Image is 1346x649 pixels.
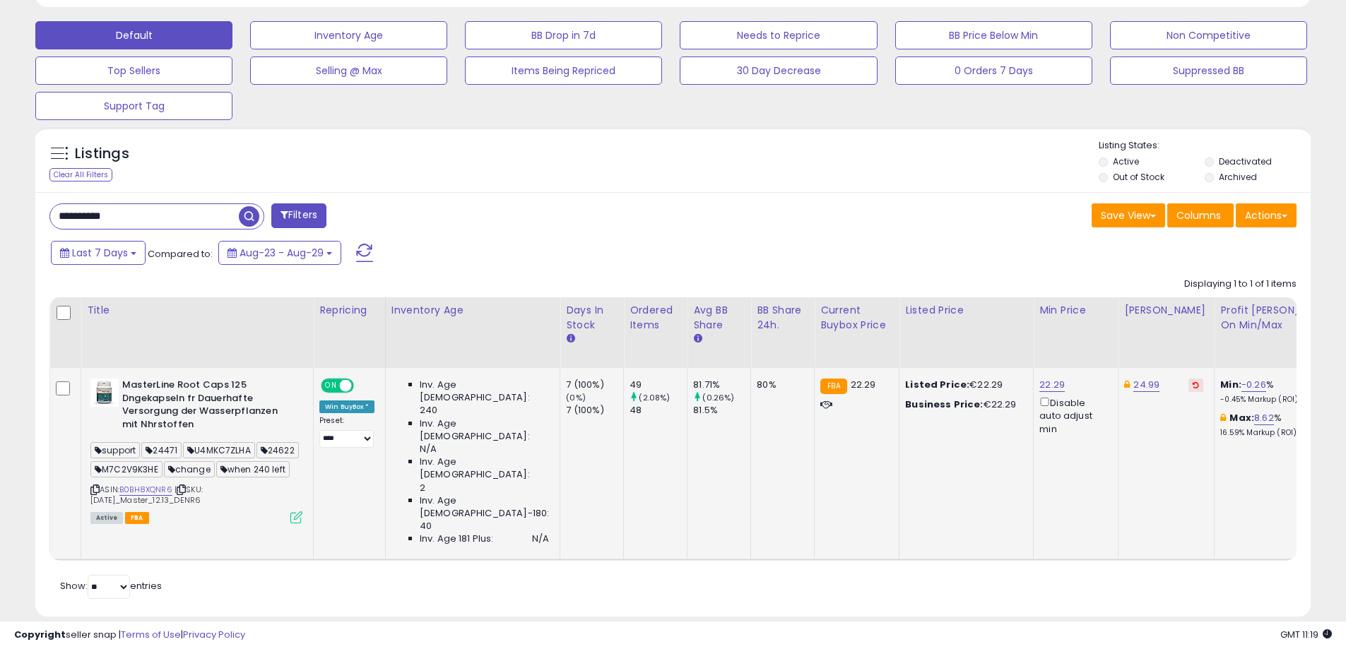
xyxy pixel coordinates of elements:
div: Days In Stock [566,303,618,333]
div: Title [87,303,307,318]
span: Inv. Age [DEMOGRAPHIC_DATA]: [420,379,549,404]
small: (0.26%) [702,392,734,403]
button: 0 Orders 7 Days [895,56,1092,85]
div: Repricing [319,303,379,318]
span: Columns [1176,208,1221,222]
span: Last 7 Days [72,246,128,260]
div: ASIN: [90,379,302,522]
b: Business Price: [905,398,983,411]
span: N/A [532,532,549,545]
div: 7 (100%) [566,404,623,417]
div: Min Price [1039,303,1112,318]
span: Inv. Age [DEMOGRAPHIC_DATA]: [420,417,549,443]
a: Privacy Policy [183,628,245,641]
span: 40 [420,520,432,532]
span: Inv. Age [DEMOGRAPHIC_DATA]: [420,456,549,481]
button: Needs to Reprice [680,21,877,49]
button: Save View [1092,203,1165,227]
a: B0BH8XQNR6 [119,484,172,496]
span: Inv. Age 181 Plus: [420,532,494,545]
span: OFF [352,380,374,392]
a: 22.29 [1039,378,1065,392]
button: BB Drop in 7d [465,21,662,49]
span: U4MKC7ZLHA [183,442,255,458]
button: Top Sellers [35,56,232,85]
button: Selling @ Max [250,56,447,85]
a: 24.99 [1133,378,1159,392]
a: Terms of Use [121,628,181,641]
span: 24471 [141,442,182,458]
div: Avg BB Share [693,303,745,333]
div: Listed Price [905,303,1027,318]
small: FBA [820,379,846,394]
strong: Copyright [14,628,66,641]
span: change [164,461,215,477]
button: Default [35,21,232,49]
div: 49 [630,379,687,391]
p: 16.59% Markup (ROI) [1220,428,1338,438]
div: Win BuyBox * [319,400,374,413]
button: Non Competitive [1110,21,1307,49]
a: -0.26 [1241,378,1266,392]
b: MasterLine Root Caps 125 Dngekapseln fr Dauerhafte Versorgung der Wasserpflanzen mit Nhrstoffen [122,379,294,434]
label: Out of Stock [1113,171,1164,183]
div: Preset: [319,416,374,448]
div: 48 [630,404,687,417]
div: [PERSON_NAME] [1124,303,1208,318]
b: Max: [1229,411,1254,424]
small: (0%) [566,392,586,403]
p: Listing States: [1099,139,1311,153]
span: 240 [420,404,437,417]
span: 24622 [256,442,299,458]
div: 80% [757,379,803,391]
div: 81.71% [693,379,750,391]
div: % [1220,379,1338,405]
span: 2025-09-6 11:19 GMT [1280,628,1332,641]
button: Actions [1236,203,1297,227]
div: Profit [PERSON_NAME] on Min/Max [1220,303,1342,333]
div: Current Buybox Price [820,303,893,333]
button: BB Price Below Min [895,21,1092,49]
button: Last 7 Days [51,241,146,265]
button: Columns [1167,203,1234,227]
label: Archived [1219,171,1257,183]
button: Aug-23 - Aug-29 [218,241,341,265]
span: All listings currently available for purchase on Amazon [90,512,123,524]
div: BB Share 24h. [757,303,808,333]
label: Active [1113,155,1139,167]
div: Ordered Items [630,303,681,333]
p: -0.45% Markup (ROI) [1220,395,1338,405]
button: Support Tag [35,92,232,120]
small: Days In Stock. [566,333,574,345]
div: seller snap | | [14,629,245,642]
span: 22.29 [851,378,876,391]
span: 2 [420,482,425,494]
div: 81.5% [693,404,750,417]
span: Aug-23 - Aug-29 [240,246,324,260]
span: Inv. Age [DEMOGRAPHIC_DATA]-180: [420,494,549,520]
span: N/A [420,443,437,456]
div: 7 (100%) [566,379,623,391]
button: Inventory Age [250,21,447,49]
small: (2.08%) [639,392,670,403]
div: €22.29 [905,379,1022,391]
div: Disable auto adjust min [1039,395,1107,436]
div: Inventory Age [391,303,554,318]
button: Filters [271,203,326,228]
a: 8.62 [1254,411,1274,425]
div: Clear All Filters [49,168,112,181]
div: €22.29 [905,398,1022,411]
button: Items Being Repriced [465,56,662,85]
label: Deactivated [1219,155,1272,167]
button: 30 Day Decrease [680,56,877,85]
span: Compared to: [148,247,213,261]
span: Show: entries [60,579,162,593]
h5: Listings [75,144,129,164]
small: Avg BB Share. [693,333,702,345]
b: Min: [1220,378,1241,391]
span: FBA [125,512,149,524]
span: when 240 left [216,461,290,477]
span: | SKU: [DATE]_Master_12.13_DENR6 [90,484,203,505]
span: ON [322,380,340,392]
b: Listed Price: [905,378,969,391]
